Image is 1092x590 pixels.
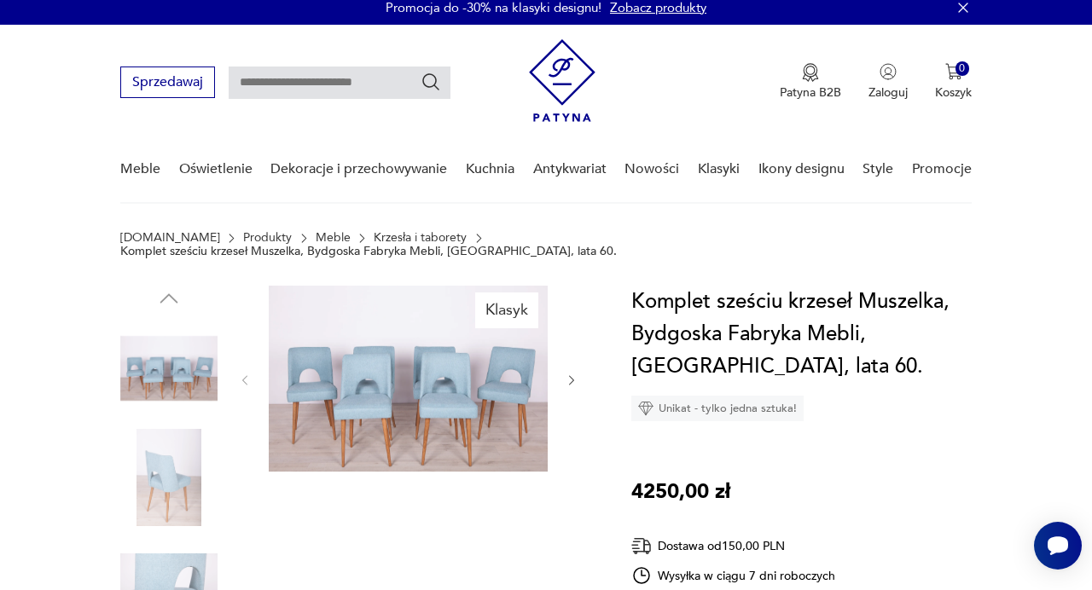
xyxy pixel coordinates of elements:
[868,84,908,101] p: Zaloguj
[631,396,804,421] div: Unikat - tylko jedna sztuka!
[120,231,220,245] a: [DOMAIN_NAME]
[120,320,218,417] img: Zdjęcie produktu Komplet sześciu krzeseł Muszelka, Bydgoska Fabryka Mebli, Polska, lata 60.
[120,67,215,98] button: Sprzedawaj
[179,136,253,202] a: Oświetlenie
[631,476,730,508] p: 4250,00 zł
[1034,522,1082,570] iframe: Smartsupp widget button
[780,63,841,101] a: Ikona medaluPatyna B2B
[624,136,679,202] a: Nowości
[120,136,160,202] a: Meble
[758,136,845,202] a: Ikony designu
[945,63,962,80] img: Ikona koszyka
[780,84,841,101] p: Patyna B2B
[880,63,897,80] img: Ikonka użytkownika
[631,286,972,383] h1: Komplet sześciu krzeseł Muszelka, Bydgoska Fabryka Mebli, [GEOGRAPHIC_DATA], lata 60.
[955,61,970,76] div: 0
[475,292,538,328] div: Klasyk
[912,136,972,202] a: Promocje
[935,63,972,101] button: 0Koszyk
[316,231,351,245] a: Meble
[802,63,819,82] img: Ikona medalu
[529,39,595,122] img: Patyna - sklep z meblami i dekoracjami vintage
[780,63,841,101] button: Patyna B2B
[631,535,652,557] img: Ikona dostawy
[863,136,893,202] a: Style
[421,72,441,92] button: Szukaj
[631,535,836,557] div: Dostawa od 150,00 PLN
[466,136,514,202] a: Kuchnia
[120,429,218,526] img: Zdjęcie produktu Komplet sześciu krzeseł Muszelka, Bydgoska Fabryka Mebli, Polska, lata 60.
[243,231,292,245] a: Produkty
[631,565,836,586] div: Wysyłka w ciągu 7 dni roboczych
[270,136,447,202] a: Dekoracje i przechowywanie
[374,231,467,245] a: Krzesła i taborety
[120,78,215,90] a: Sprzedawaj
[698,136,740,202] a: Klasyki
[269,286,548,471] img: Zdjęcie produktu Komplet sześciu krzeseł Muszelka, Bydgoska Fabryka Mebli, Polska, lata 60.
[868,63,908,101] button: Zaloguj
[533,136,607,202] a: Antykwariat
[638,401,653,416] img: Ikona diamentu
[935,84,972,101] p: Koszyk
[120,245,617,258] p: Komplet sześciu krzeseł Muszelka, Bydgoska Fabryka Mebli, [GEOGRAPHIC_DATA], lata 60.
